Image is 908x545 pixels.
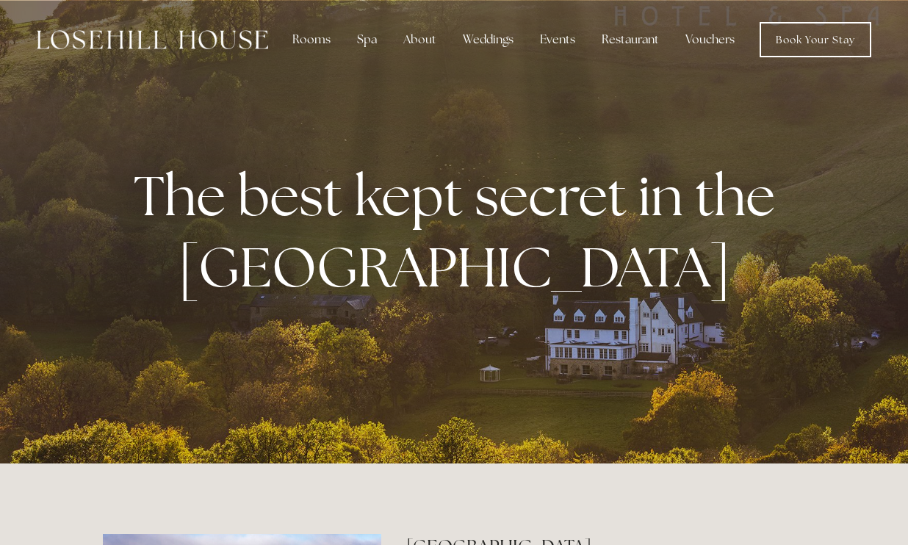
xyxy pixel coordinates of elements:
strong: The best kept secret in the [GEOGRAPHIC_DATA] [134,159,787,303]
div: Spa [345,25,389,54]
a: Vouchers [674,25,746,54]
img: Losehill House [37,30,268,49]
div: Events [528,25,587,54]
div: Weddings [451,25,525,54]
div: Rooms [281,25,342,54]
a: Book Your Stay [760,22,871,57]
div: Restaurant [590,25,671,54]
div: About [392,25,448,54]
